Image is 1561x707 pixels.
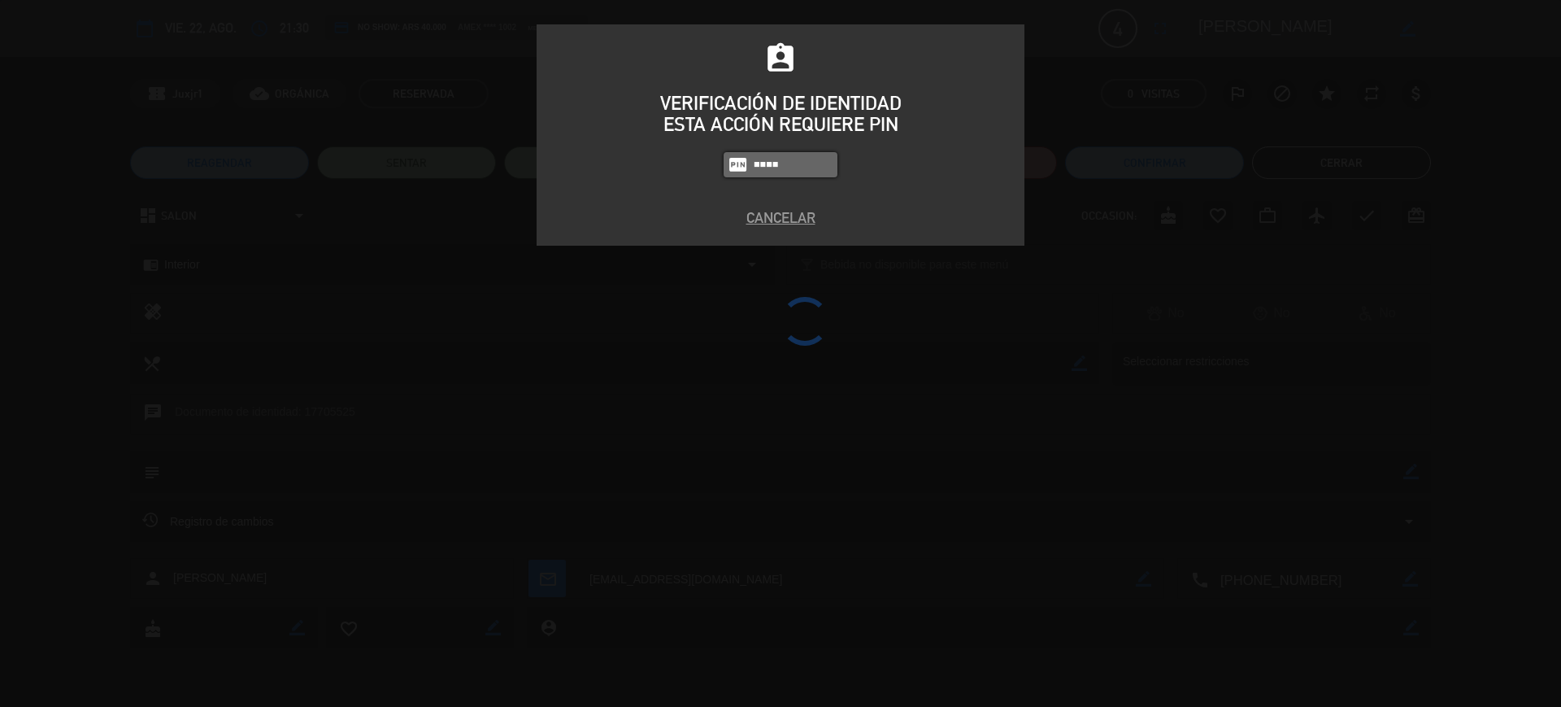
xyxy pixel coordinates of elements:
i: assignment_ind [763,41,798,76]
div: VERIFICACIÓN DE IDENTIDAD [549,93,1012,114]
div: ESTA ACCIÓN REQUIERE PIN [549,114,1012,135]
input: 1234 [752,155,833,174]
i: fiber_pin [728,155,748,175]
button: Cancelar [549,207,1012,229]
